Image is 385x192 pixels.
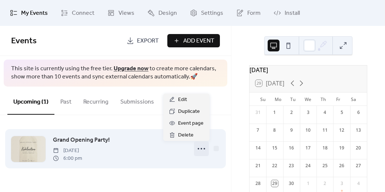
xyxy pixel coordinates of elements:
span: Settings [201,9,223,18]
div: 13 [355,127,362,134]
div: 12 [338,127,345,134]
span: [DATE] [53,147,82,155]
span: Views [118,9,134,18]
div: 5 [338,109,345,116]
span: Grand Opening Party! [53,136,110,145]
span: 6:00 pm [53,155,82,162]
div: Mo [271,92,286,106]
div: 7 [255,127,261,134]
span: Install [285,9,300,18]
span: Event page [178,119,204,128]
div: 11 [322,127,328,134]
a: Export [121,34,164,47]
a: Grand Opening Party! [53,135,110,145]
div: Tu [285,92,301,106]
div: 19 [338,145,345,151]
span: Edit [178,95,187,104]
div: 20 [355,145,362,151]
span: Connect [72,9,94,18]
a: Connect [55,3,100,23]
div: 1 [305,180,311,187]
div: 4 [322,109,328,116]
div: 24 [305,162,311,169]
div: 4 [355,180,362,187]
span: Events [11,33,37,49]
div: 18 [322,145,328,151]
div: 23 [288,162,295,169]
div: 1 [271,109,278,116]
div: 21 [255,162,261,169]
div: 14 [255,145,261,151]
span: Design [158,9,177,18]
div: 2 [288,109,295,116]
span: Export [137,37,159,46]
span: Delete [178,131,194,140]
a: Upgrade now [114,63,148,74]
a: My Events [4,3,53,23]
span: Add Event [183,37,214,46]
div: 8 [271,127,278,134]
div: 27 [355,162,362,169]
button: Add Event [167,34,220,47]
div: Fr [331,92,346,106]
div: [DATE] [250,65,367,74]
div: 26 [338,162,345,169]
button: Recurring [77,87,114,114]
div: 2 [322,180,328,187]
span: This site is currently using the free tier. to create more calendars, show more than 10 events an... [11,65,220,81]
div: We [301,92,316,106]
div: 3 [305,109,311,116]
div: 29 [271,180,278,187]
button: Upcoming (1) [7,87,54,115]
div: 15 [271,145,278,151]
button: Submissions [114,87,160,114]
a: Design [142,3,183,23]
a: Views [102,3,140,23]
div: 16 [288,145,295,151]
div: Th [316,92,331,106]
a: Form [231,3,266,23]
a: Settings [184,3,229,23]
div: 22 [271,162,278,169]
span: My Events [21,9,48,18]
div: 17 [305,145,311,151]
div: 28 [255,180,261,187]
div: 25 [322,162,328,169]
span: Duplicate [178,107,200,116]
div: 30 [288,180,295,187]
div: 10 [305,127,311,134]
button: Past [54,87,77,114]
span: Form [247,9,261,18]
div: Sa [346,92,361,106]
a: Install [268,3,305,23]
div: Su [255,92,271,106]
div: 3 [338,180,345,187]
div: 9 [288,127,295,134]
div: 31 [255,109,261,116]
div: 6 [355,109,362,116]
